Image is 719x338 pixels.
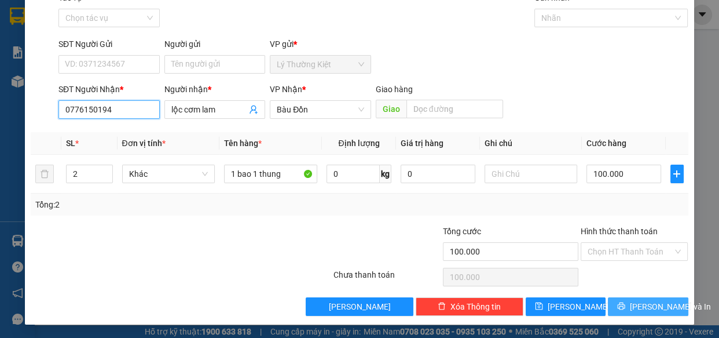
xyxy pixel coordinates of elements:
label: Hình thức thanh toán [581,227,658,236]
span: Bàu Đồn [277,101,364,118]
span: user-add [249,105,258,114]
span: Định lượng [338,139,379,148]
button: [PERSON_NAME] [306,297,413,316]
button: plus [670,165,684,183]
input: Ghi Chú [485,165,578,183]
span: save [535,302,543,311]
span: Tên hàng [224,139,262,148]
div: Chưa thanh toán [332,268,442,289]
div: SĐT Người Nhận [58,83,160,96]
button: delete [35,165,54,183]
span: Giao [376,100,406,118]
div: Tổng: 2 [35,198,278,211]
span: Đơn vị tính [122,139,166,148]
input: Dọc đường [406,100,503,118]
span: kg [380,165,391,183]
button: printer[PERSON_NAME] và In [608,297,688,316]
button: save[PERSON_NAME] [526,297,606,316]
div: Người nhận [164,83,266,96]
span: Lý Thường Kiệt [277,56,364,73]
span: Giao hàng [376,85,413,94]
span: Khác [129,165,208,183]
span: [PERSON_NAME] [329,300,391,313]
span: plus [671,169,683,179]
div: Người gửi [164,38,266,50]
span: Giá trị hàng [401,139,443,148]
span: VP Nhận [270,85,302,94]
span: [PERSON_NAME] [548,300,610,313]
div: VP gửi [270,38,371,50]
button: deleteXóa Thông tin [416,297,523,316]
span: Cước hàng [586,139,626,148]
span: Xóa Thông tin [450,300,501,313]
div: SĐT Người Gửi [58,38,160,50]
span: SL [66,139,75,148]
input: VD: Bàn, Ghế [224,165,317,183]
span: delete [438,302,446,311]
input: 0 [401,165,475,183]
span: [PERSON_NAME] và In [630,300,711,313]
th: Ghi chú [480,132,582,155]
span: printer [617,302,625,311]
span: Tổng cước [443,227,481,236]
